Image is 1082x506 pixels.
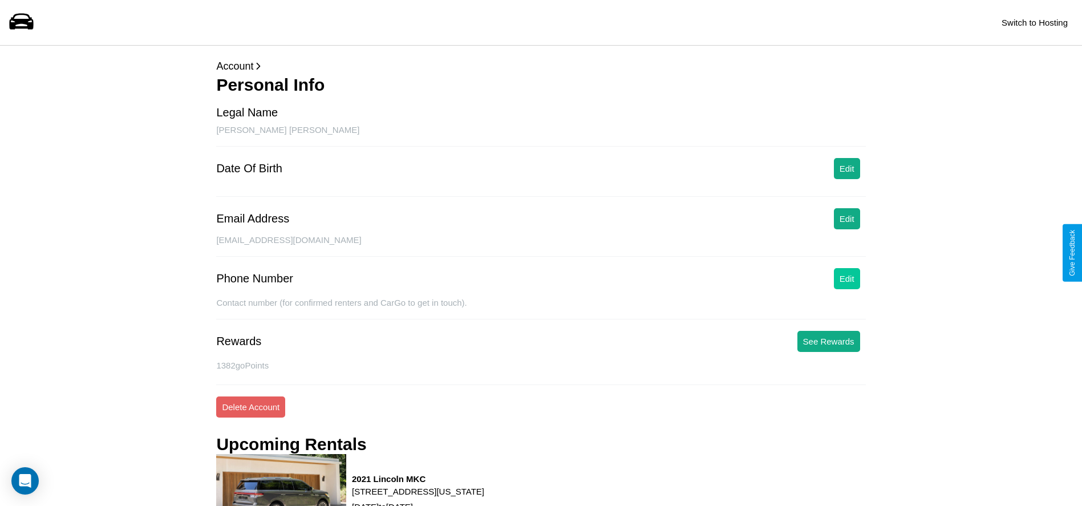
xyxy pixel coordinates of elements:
div: Contact number (for confirmed renters and CarGo to get in touch). [216,298,865,319]
div: Give Feedback [1068,230,1076,276]
button: Switch to Hosting [996,12,1073,33]
button: See Rewards [797,331,860,352]
div: Open Intercom Messenger [11,467,39,495]
button: Delete Account [216,396,285,418]
p: [STREET_ADDRESS][US_STATE] [352,484,484,499]
p: Account [216,57,865,75]
div: Date Of Birth [216,162,282,175]
div: Rewards [216,335,261,348]
h3: Personal Info [216,75,865,95]
div: Phone Number [216,272,293,285]
div: Email Address [216,212,289,225]
button: Edit [834,158,860,179]
div: [PERSON_NAME] [PERSON_NAME] [216,125,865,147]
h3: Upcoming Rentals [216,435,366,454]
div: [EMAIL_ADDRESS][DOMAIN_NAME] [216,235,865,257]
p: 1382 goPoints [216,358,865,373]
button: Edit [834,268,860,289]
h3: 2021 Lincoln MKC [352,474,484,484]
button: Edit [834,208,860,229]
div: Legal Name [216,106,278,119]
